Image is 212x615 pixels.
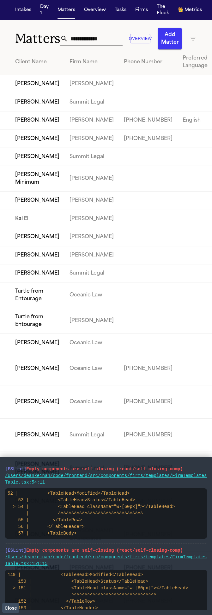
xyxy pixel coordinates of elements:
[183,54,208,70] div: Preferred Language
[64,148,119,166] td: Summit Legal
[38,1,51,19] button: Day 1
[64,308,119,334] td: [PERSON_NAME]
[64,246,119,264] td: [PERSON_NAME]
[55,4,78,16] button: Matters
[64,210,119,228] td: [PERSON_NAME]
[64,75,119,93] td: [PERSON_NAME]
[64,282,119,308] td: Oceanic Law
[15,31,60,47] h1: Matters
[119,111,178,129] td: [PHONE_NUMBER]
[119,385,178,418] td: [PHONE_NUMBER]
[15,58,59,66] div: Client Name
[64,418,119,452] td: Summit Legal
[82,4,108,16] button: Overview
[70,58,114,66] div: Firm Name
[64,352,119,385] td: Oceanic Law
[158,28,182,49] button: Add Matter
[64,192,119,210] td: [PERSON_NAME]
[64,385,119,418] td: Oceanic Law
[119,352,178,385] td: [PHONE_NUMBER]
[64,452,119,485] td: Summit Legal
[154,1,172,19] button: The Flock
[124,58,173,66] div: Phone Number
[64,334,119,352] td: Oceanic Law
[119,130,178,148] td: [PHONE_NUMBER]
[64,264,119,282] td: Summit Legal
[119,452,178,485] td: [PHONE_NUMBER]
[112,4,129,16] button: Tasks
[64,228,119,246] td: [PERSON_NAME]
[64,166,119,192] td: [PERSON_NAME]
[133,4,150,16] button: Firms
[175,4,204,16] button: crownMetrics
[64,111,119,129] td: [PERSON_NAME]
[130,34,150,44] button: Overview
[13,4,34,16] button: Intakes
[64,130,119,148] td: [PERSON_NAME]
[119,418,178,452] td: [PHONE_NUMBER]
[64,93,119,111] td: Summit Legal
